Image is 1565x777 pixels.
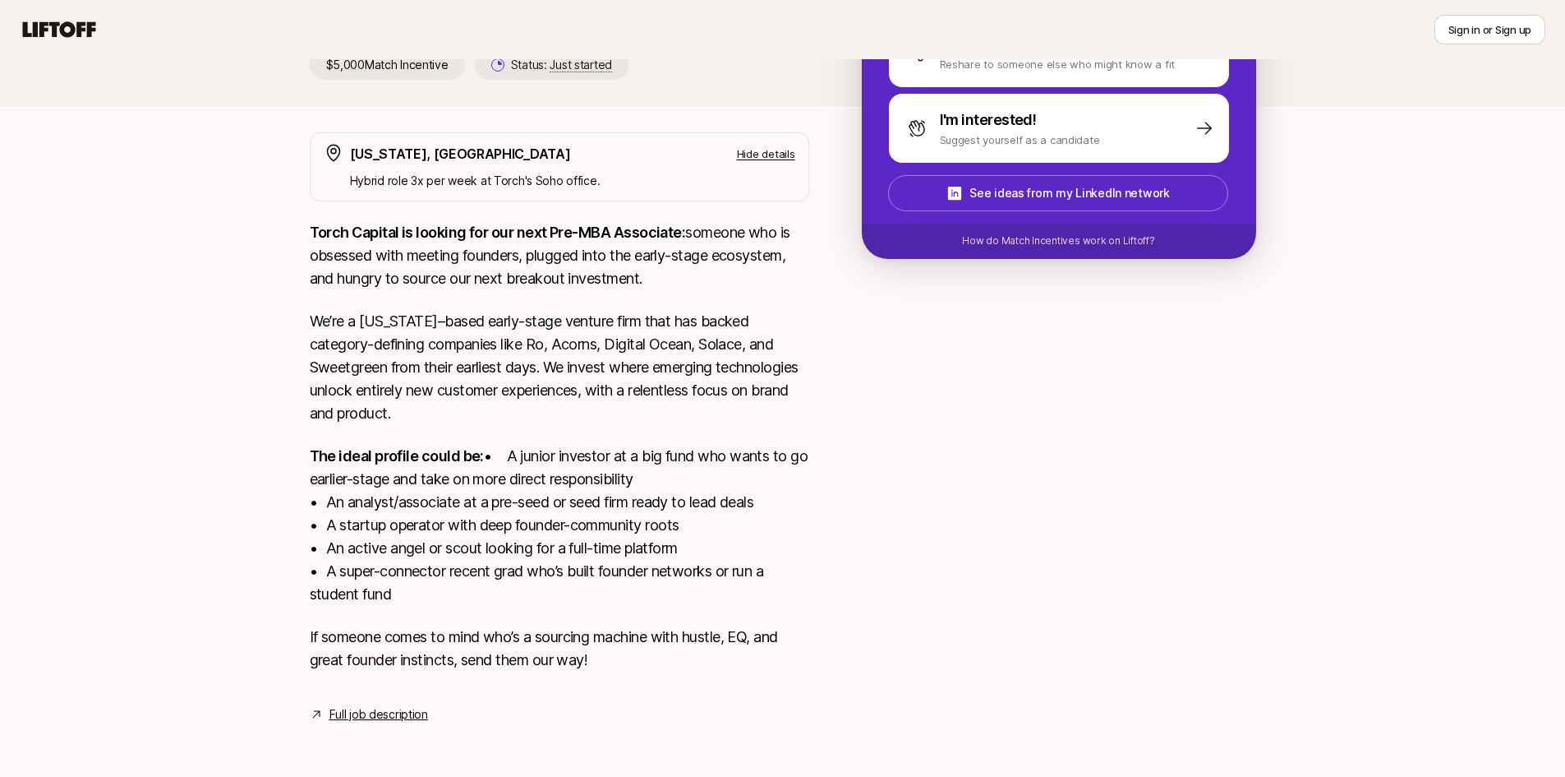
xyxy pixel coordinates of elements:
p: Reshare to someone else who might know a fit [940,56,1176,72]
p: Status: [511,55,612,75]
p: Suggest yourself as a candidate [940,132,1100,148]
p: See ideas from my LinkedIn network [969,183,1169,203]
button: Sign in or Sign up [1434,15,1545,44]
p: If someone comes to mind who’s a sourcing machine with hustle, EQ, and great founder instincts, s... [310,626,809,672]
p: I'm interested! [940,109,1037,132]
p: someone who is obsessed with meeting founders, plugged into the early-stage ecosystem, and hungry... [310,221,809,290]
p: $5,000 Match Incentive [310,50,465,80]
p: We’re a [US_STATE]–based early-stage venture firm that has backed category-defining companies lik... [310,310,809,425]
p: Hybrid role 3x per week at Torch's Soho office. [350,171,795,191]
p: How do Match Incentives work on Liftoff? [962,234,1154,248]
a: Full job description [329,705,428,724]
strong: The ideal profile could be: [310,447,484,465]
strong: Torch Capital is looking for our next Pre-MBA Associate: [310,224,686,241]
p: Hide details [737,146,795,162]
span: Just started [550,58,612,72]
button: See ideas from my LinkedIn network [888,175,1228,211]
p: [US_STATE], [GEOGRAPHIC_DATA] [350,143,571,164]
p: • A junior investor at a big fund who wants to go earlier-stage and take on more direct responsib... [310,445,809,606]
